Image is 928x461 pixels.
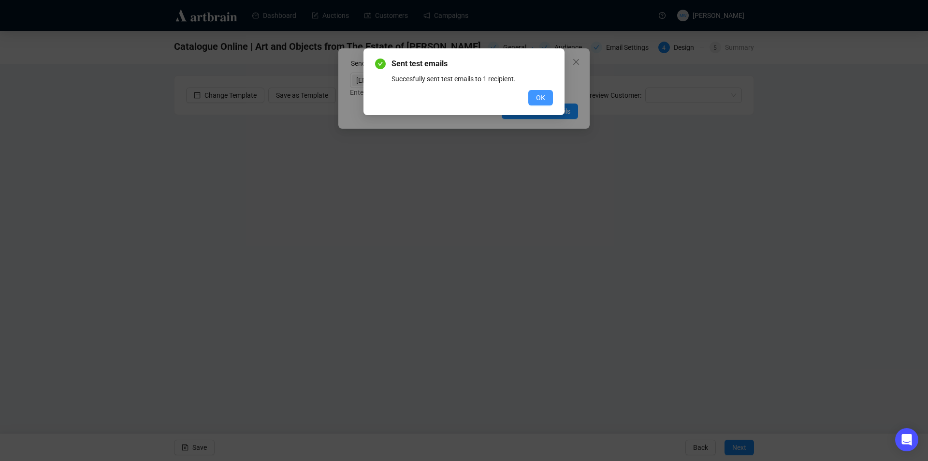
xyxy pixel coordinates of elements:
[528,90,553,105] button: OK
[391,58,553,70] span: Sent test emails
[375,59,386,69] span: check-circle
[391,74,553,84] div: Succesfully sent test emails to 1 recipient.
[895,428,918,451] div: Open Intercom Messenger
[536,92,545,103] span: OK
